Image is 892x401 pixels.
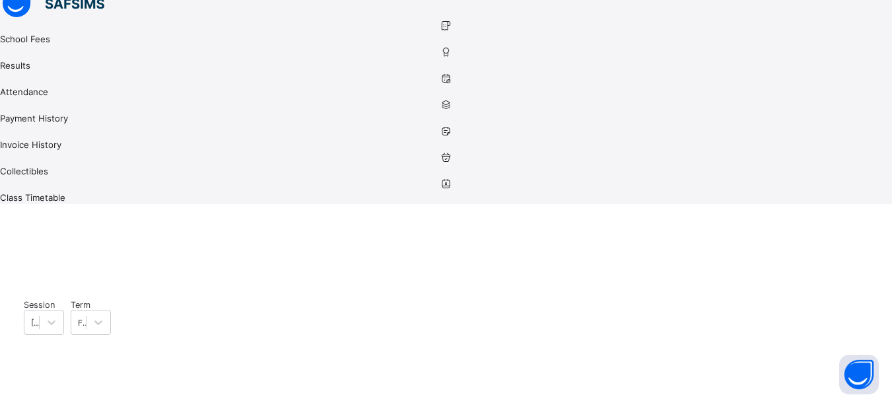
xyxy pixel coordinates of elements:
span: Term [71,300,90,310]
button: Open asap [839,355,879,394]
div: [DATE]-[DATE] [31,317,40,327]
div: First Term [78,317,87,327]
span: Session [24,300,55,310]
